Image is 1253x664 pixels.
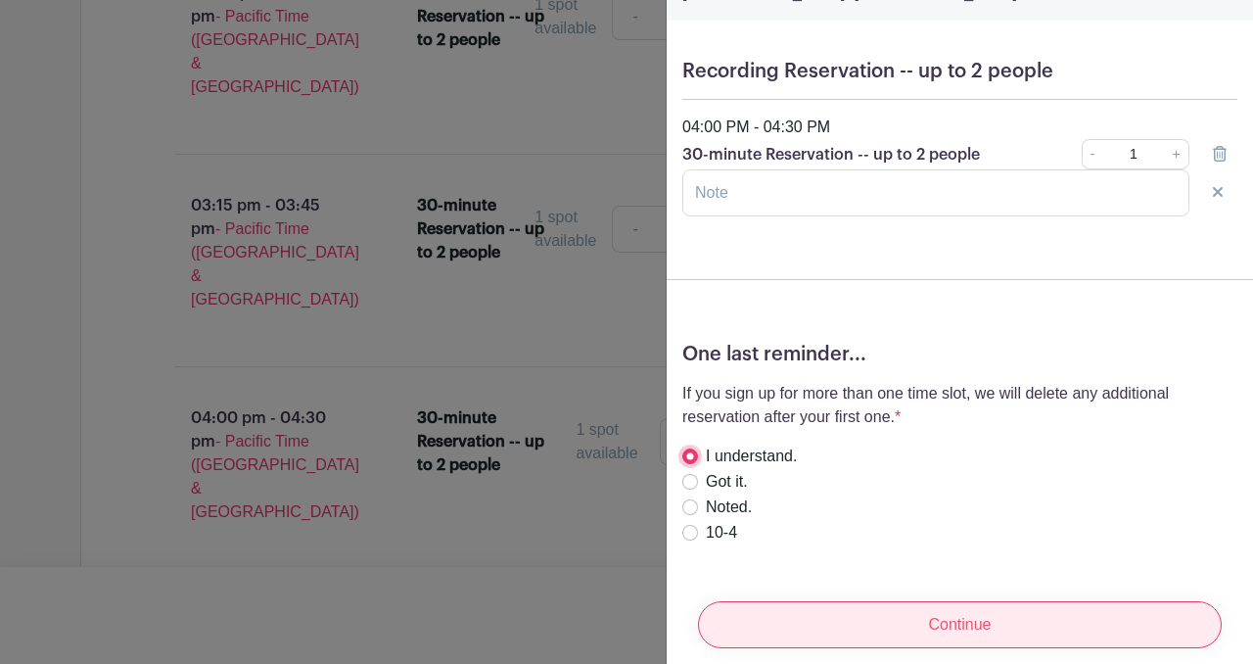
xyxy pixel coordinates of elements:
div: 04:00 PM - 04:30 PM [671,116,1249,139]
a: + [1165,139,1189,169]
label: I understand. [706,445,797,468]
p: 30-minute Reservation -- up to 2 people [682,143,997,166]
label: Got it. [706,470,748,494]
h5: Recording Reservation -- up to 2 people [682,60,1237,83]
input: Continue [698,601,1222,648]
label: Noted. [706,496,752,519]
label: 10-4 [706,521,737,545]
a: - [1082,139,1103,169]
input: Note [682,169,1189,216]
h5: One last reminder... [682,343,1237,366]
p: If you sign up for more than one time slot, we will delete any additional reservation after your ... [682,382,1205,429]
